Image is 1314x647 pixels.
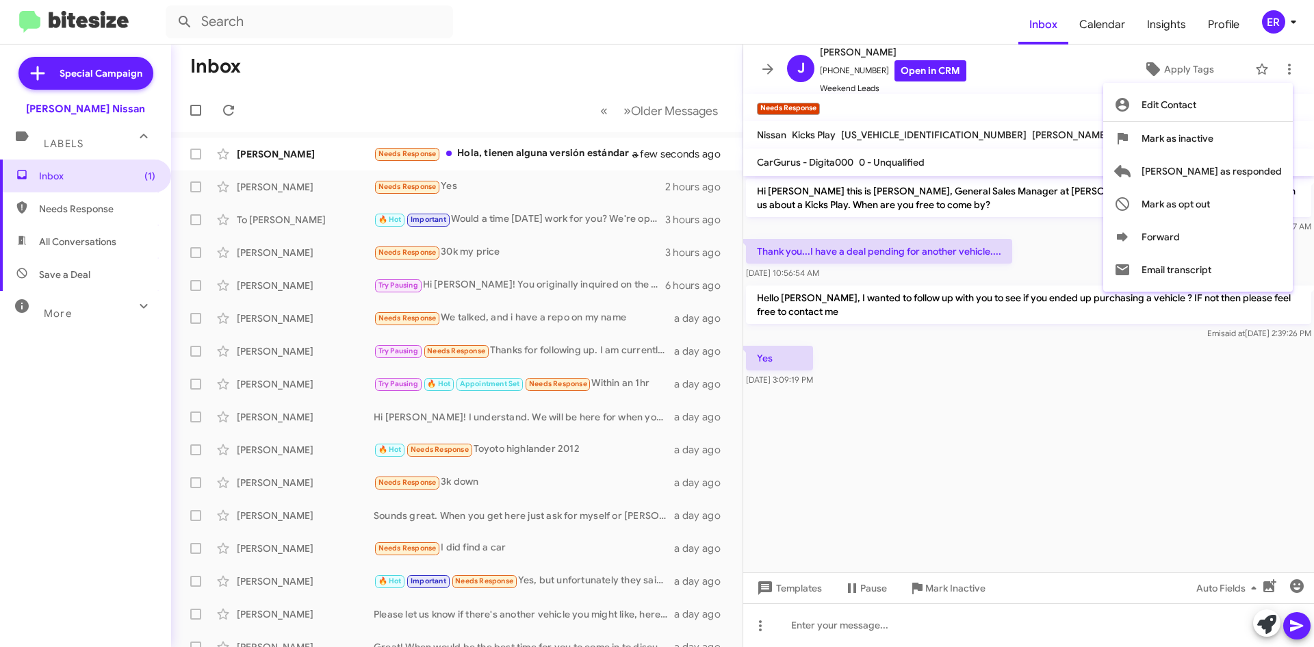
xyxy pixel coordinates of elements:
span: Edit Contact [1142,88,1196,121]
button: Forward [1103,220,1293,253]
span: Mark as inactive [1142,122,1213,155]
button: Email transcript [1103,253,1293,286]
span: [PERSON_NAME] as responded [1142,155,1282,188]
span: Mark as opt out [1142,188,1210,220]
